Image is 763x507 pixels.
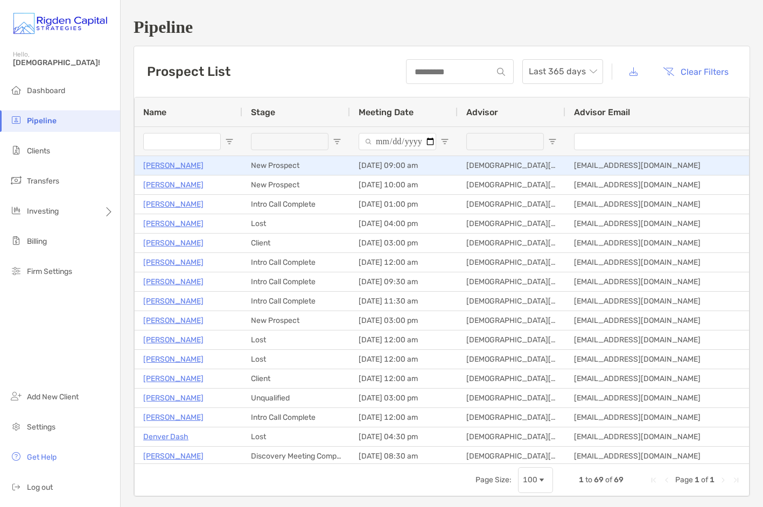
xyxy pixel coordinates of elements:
[242,156,350,175] div: New Prospect
[675,475,693,484] span: Page
[350,330,458,349] div: [DATE] 12:00 am
[143,333,204,347] a: [PERSON_NAME]
[614,475,624,484] span: 69
[13,4,107,43] img: Zoe Logo
[350,214,458,233] div: [DATE] 04:00 pm
[242,272,350,291] div: Intro Call Complete
[458,447,565,466] div: [DEMOGRAPHIC_DATA][PERSON_NAME], CFP®
[350,175,458,194] div: [DATE] 10:00 am
[143,159,204,172] p: [PERSON_NAME]
[458,253,565,272] div: [DEMOGRAPHIC_DATA][PERSON_NAME], CFP®
[458,369,565,388] div: [DEMOGRAPHIC_DATA][PERSON_NAME], CFP®
[143,294,204,308] a: [PERSON_NAME]
[350,272,458,291] div: [DATE] 09:30 am
[143,372,204,385] a: [PERSON_NAME]
[350,195,458,214] div: [DATE] 01:00 pm
[585,475,592,484] span: to
[27,483,53,492] span: Log out
[579,475,584,484] span: 1
[719,476,727,484] div: Next Page
[440,137,449,146] button: Open Filter Menu
[497,68,505,76] img: input icon
[10,264,23,277] img: firm-settings icon
[27,422,55,432] span: Settings
[143,236,204,250] a: [PERSON_NAME]
[10,144,23,157] img: clients icon
[605,475,612,484] span: of
[242,311,350,330] div: New Prospect
[701,475,708,484] span: of
[458,427,565,446] div: [DEMOGRAPHIC_DATA][PERSON_NAME], CFP®
[350,311,458,330] div: [DATE] 03:00 pm
[695,475,699,484] span: 1
[10,480,23,493] img: logout icon
[242,369,350,388] div: Client
[242,175,350,194] div: New Prospect
[10,114,23,126] img: pipeline icon
[242,427,350,446] div: Lost
[458,195,565,214] div: [DEMOGRAPHIC_DATA][PERSON_NAME], CFP®
[143,449,204,463] a: [PERSON_NAME]
[143,178,204,192] p: [PERSON_NAME]
[143,217,204,230] a: [PERSON_NAME]
[458,408,565,427] div: [DEMOGRAPHIC_DATA][PERSON_NAME], CFP®
[732,476,740,484] div: Last Page
[27,146,50,156] span: Clients
[242,292,350,311] div: Intro Call Complete
[251,107,275,117] span: Stage
[523,475,537,484] div: 100
[143,353,204,366] a: [PERSON_NAME]
[10,204,23,217] img: investing icon
[350,156,458,175] div: [DATE] 09:00 am
[10,234,23,247] img: billing icon
[27,207,59,216] span: Investing
[350,292,458,311] div: [DATE] 11:30 am
[27,177,59,186] span: Transfers
[242,195,350,214] div: Intro Call Complete
[143,275,204,288] a: [PERSON_NAME]
[10,420,23,433] img: settings icon
[242,408,350,427] div: Intro Call Complete
[143,133,221,150] input: Name Filter Input
[10,390,23,403] img: add_new_client icon
[529,60,597,83] span: Last 365 days
[13,58,114,67] span: [DEMOGRAPHIC_DATA]!
[143,314,204,327] p: [PERSON_NAME]
[649,476,658,484] div: First Page
[655,60,737,83] button: Clear Filters
[143,430,188,443] a: Denver Dash
[242,389,350,407] div: Unqualified
[147,64,230,79] h3: Prospect List
[143,411,204,424] p: [PERSON_NAME]
[333,137,341,146] button: Open Filter Menu
[27,267,72,276] span: Firm Settings
[143,256,204,269] a: [PERSON_NAME]
[518,467,553,493] div: Page Size
[662,476,671,484] div: Previous Page
[458,330,565,349] div: [DEMOGRAPHIC_DATA][PERSON_NAME], CFP®
[458,234,565,252] div: [DEMOGRAPHIC_DATA][PERSON_NAME], CFP®
[350,408,458,427] div: [DATE] 12:00 am
[458,389,565,407] div: [DEMOGRAPHIC_DATA][PERSON_NAME], CFP®
[350,427,458,446] div: [DATE] 04:30 pm
[27,453,57,462] span: Get Help
[143,198,204,211] a: [PERSON_NAME]
[458,214,565,233] div: [DEMOGRAPHIC_DATA][PERSON_NAME], CFP®
[594,475,604,484] span: 69
[10,174,23,187] img: transfers icon
[458,350,565,369] div: [DEMOGRAPHIC_DATA][PERSON_NAME], CFP®
[458,175,565,194] div: [DEMOGRAPHIC_DATA][PERSON_NAME], CFP®
[574,107,630,117] span: Advisor Email
[143,391,204,405] a: [PERSON_NAME]
[350,389,458,407] div: [DATE] 03:00 pm
[458,156,565,175] div: [DEMOGRAPHIC_DATA][PERSON_NAME], CFP®
[27,237,47,246] span: Billing
[27,116,57,125] span: Pipeline
[10,450,23,463] img: get-help icon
